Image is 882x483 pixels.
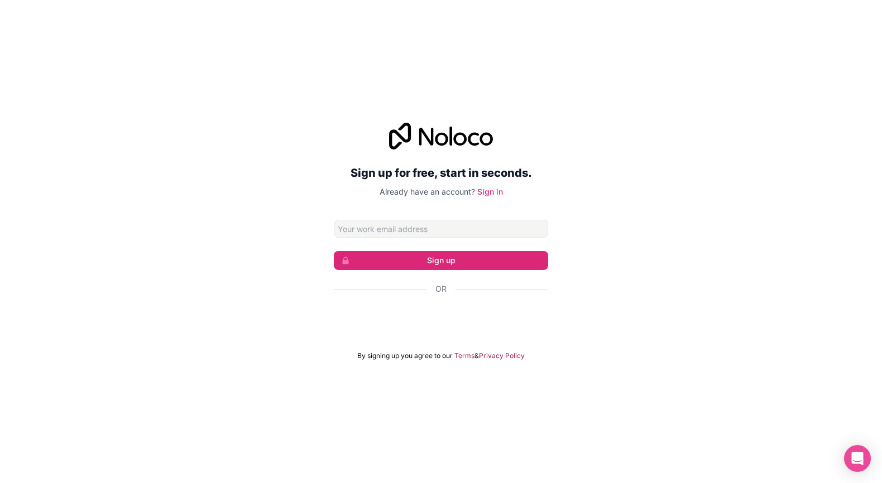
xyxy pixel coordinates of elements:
button: Sign up [334,251,548,270]
h2: Sign up for free, start in seconds. [334,163,548,183]
span: By signing up you agree to our [357,351,453,360]
input: Email address [334,220,548,238]
a: Privacy Policy [479,351,525,360]
a: Sign in [477,187,503,196]
span: & [474,351,479,360]
span: Already have an account? [380,187,475,196]
a: Terms [454,351,474,360]
iframe: Sign in with Google Button [328,307,554,331]
div: Open Intercom Messenger [844,445,871,472]
span: Or [435,283,447,294]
